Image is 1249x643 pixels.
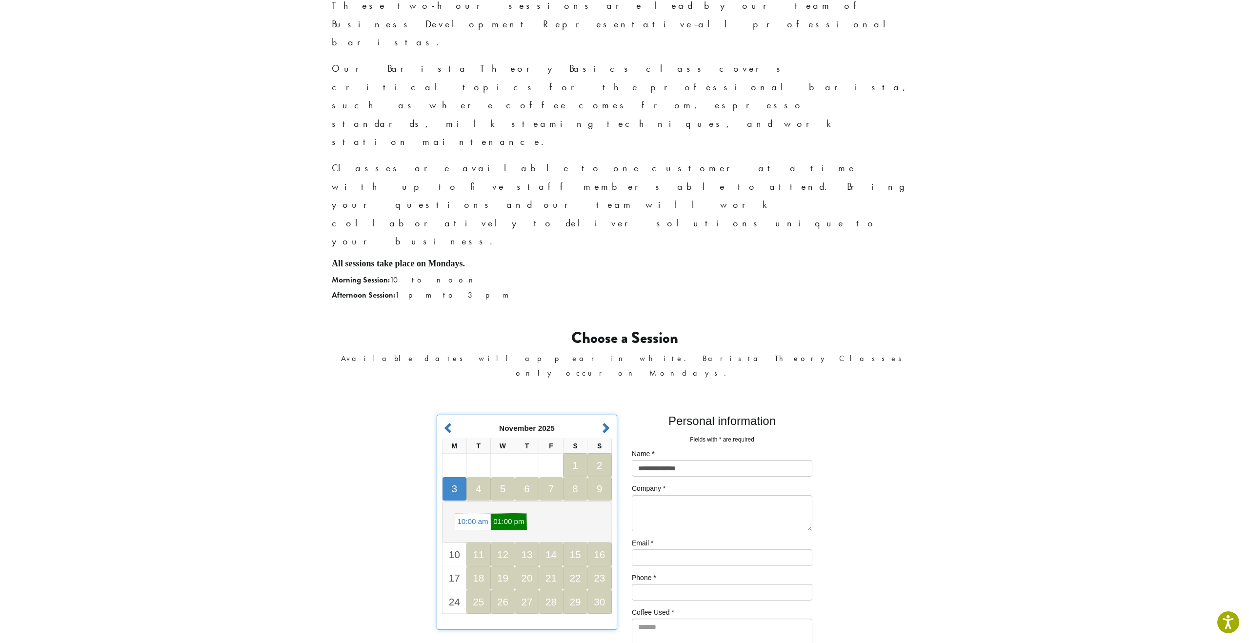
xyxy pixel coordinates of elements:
[515,479,539,499] a: 6
[467,479,491,499] a: 4
[491,568,515,588] a: 19
[467,568,491,588] a: 18
[587,545,611,564] a: 16
[455,513,491,530] a: 10:00 am
[564,545,587,564] a: 15
[587,592,611,612] a: 30
[564,456,587,475] a: 1
[499,424,536,432] span: November
[632,415,812,427] h3: Personal information
[477,442,481,450] span: Tuesday
[443,479,466,499] a: 3
[624,444,820,460] label: Name *
[491,592,515,612] a: 26
[564,568,587,588] a: 22
[539,545,563,564] a: 14
[539,568,563,588] a: 21
[332,351,917,381] p: Available dates will appear in white. Barista Theory Classes only occur on Mondays.
[597,442,602,450] span: Sunday
[624,603,820,619] label: Coffee Used *
[467,545,491,564] a: 11
[332,275,390,285] strong: Morning Session:
[452,442,458,450] span: Monday
[443,568,466,588] a: 17
[332,159,917,251] p: Classes are available to one customer at a time with up to five staff members able to attend. Bri...
[624,479,820,495] label: Company *
[332,60,917,151] p: Our Barista Theory Basics class covers critical topics for the professional barista, such as wher...
[587,456,611,475] a: 2
[587,568,611,588] a: 23
[332,329,917,347] h3: Choose a Session
[525,442,529,450] span: Thursday
[332,259,917,269] h5: All sessions take place on Mondays.
[624,534,820,549] label: Email *
[573,442,577,450] span: Saturday
[467,592,491,612] a: 25
[564,592,587,612] a: 29
[564,479,587,499] a: 8
[538,424,555,432] span: 2025
[491,545,515,564] a: 12
[596,422,611,432] a: Next
[587,479,611,499] a: 9
[624,568,820,584] label: Phone *
[515,545,539,564] a: 13
[515,568,539,588] a: 20
[539,479,563,499] a: 7
[443,422,458,432] a: Prev
[500,442,506,450] span: Wednesday
[443,592,466,612] a: 24
[690,436,754,443] small: Fields with * are required
[332,290,395,300] strong: Afternoon Session:
[332,273,917,302] p: 10 to noon 1 pm to 3 pm
[539,592,563,612] a: 28
[515,592,539,612] a: 27
[549,442,553,450] span: Friday
[443,545,466,564] a: 10
[491,513,527,530] a: 01:00 pm
[491,479,515,499] a: 5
